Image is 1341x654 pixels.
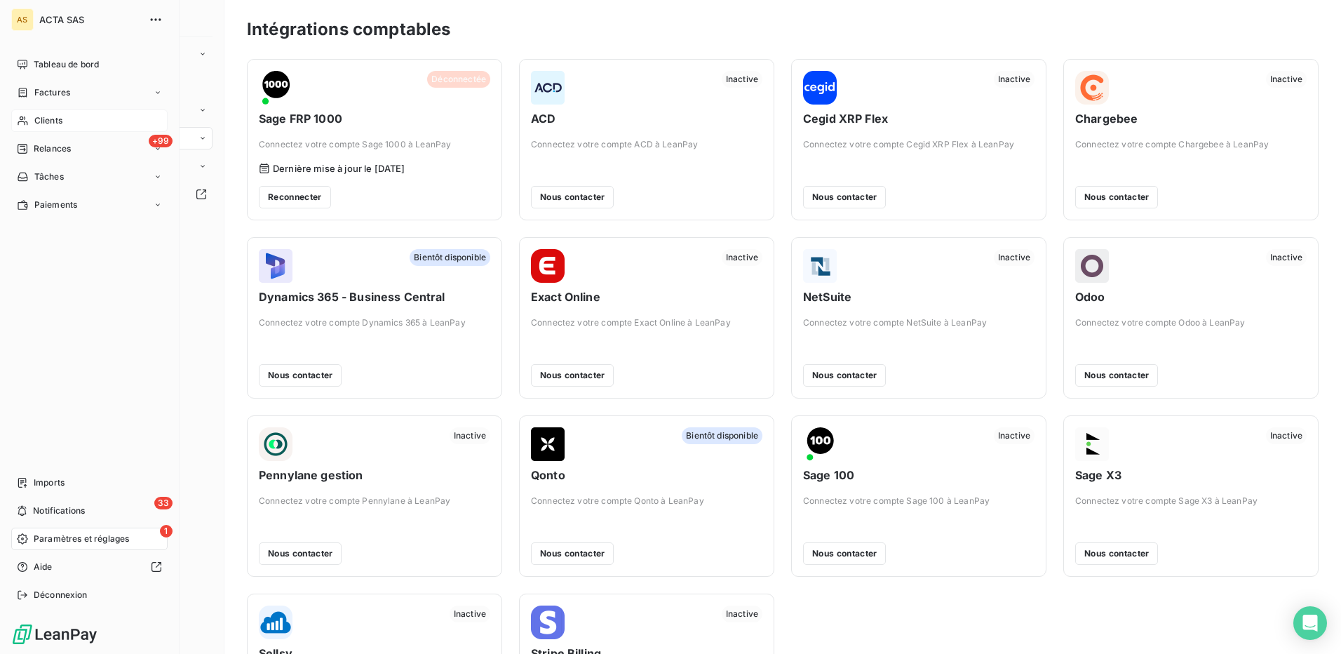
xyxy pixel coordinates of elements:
[531,467,762,483] span: Qonto
[11,556,168,578] a: Aide
[34,589,88,601] span: Déconnexion
[531,186,614,208] button: Nous contacter
[34,58,99,71] span: Tableau de bord
[1075,186,1158,208] button: Nous contacter
[1266,427,1307,444] span: Inactive
[33,505,85,517] span: Notifications
[803,249,837,283] img: NetSuite logo
[531,249,565,283] img: Exact Online logo
[531,316,762,329] span: Connectez votre compte Exact Online à LeanPay
[427,71,490,88] span: Déconnectée
[803,110,1035,127] span: Cegid XRP Flex
[1075,467,1307,483] span: Sage X3
[259,316,490,329] span: Connectez votre compte Dynamics 365 à LeanPay
[803,138,1035,151] span: Connectez votre compte Cegid XRP Flex à LeanPay
[722,249,762,266] span: Inactive
[259,542,342,565] button: Nous contacter
[531,495,762,507] span: Connectez votre compte Qonto à LeanPay
[259,495,490,507] span: Connectez votre compte Pennylane à LeanPay
[34,561,53,573] span: Aide
[531,71,565,105] img: ACD logo
[1266,71,1307,88] span: Inactive
[803,467,1035,483] span: Sage 100
[1075,138,1307,151] span: Connectez votre compte Chargebee à LeanPay
[994,71,1035,88] span: Inactive
[259,249,292,283] img: Dynamics 365 - Business Central logo
[34,171,64,183] span: Tâches
[34,199,77,211] span: Paiements
[1075,495,1307,507] span: Connectez votre compte Sage X3 à LeanPay
[259,606,292,639] img: Sellsy logo
[1075,364,1158,387] button: Nous contacter
[247,17,450,42] h3: Intégrations comptables
[259,138,490,151] span: Connectez votre compte Sage 1000 à LeanPay
[259,467,490,483] span: Pennylane gestion
[531,364,614,387] button: Nous contacter
[34,476,65,489] span: Imports
[450,427,490,444] span: Inactive
[259,364,342,387] button: Nous contacter
[1293,606,1327,640] div: Open Intercom Messenger
[531,542,614,565] button: Nous contacter
[160,525,173,538] span: 1
[803,427,837,461] img: Sage 100 logo
[39,14,140,25] span: ACTA SAS
[11,623,98,646] img: Logo LeanPay
[259,288,490,305] span: Dynamics 365 - Business Central
[259,110,490,127] span: Sage FRP 1000
[531,110,762,127] span: ACD
[154,497,173,509] span: 33
[531,606,565,639] img: Stripe Billing logo
[34,533,129,545] span: Paramètres et réglages
[531,427,565,461] img: Qonto logo
[34,142,71,155] span: Relances
[803,364,886,387] button: Nous contacter
[259,71,292,105] img: Sage FRP 1000 logo
[450,606,490,622] span: Inactive
[34,86,70,99] span: Factures
[1075,249,1109,283] img: Odoo logo
[803,316,1035,329] span: Connectez votre compte NetSuite à LeanPay
[994,249,1035,266] span: Inactive
[803,186,886,208] button: Nous contacter
[994,427,1035,444] span: Inactive
[803,288,1035,305] span: NetSuite
[273,163,405,174] span: Dernière mise à jour le [DATE]
[1266,249,1307,266] span: Inactive
[1075,542,1158,565] button: Nous contacter
[1075,316,1307,329] span: Connectez votre compte Odoo à LeanPay
[803,542,886,565] button: Nous contacter
[149,135,173,147] span: +99
[803,495,1035,507] span: Connectez votre compte Sage 100 à LeanPay
[682,427,762,444] span: Bientôt disponible
[410,249,490,266] span: Bientôt disponible
[259,186,331,208] button: Reconnecter
[11,8,34,31] div: AS
[1075,110,1307,127] span: Chargebee
[531,288,762,305] span: Exact Online
[531,138,762,151] span: Connectez votre compte ACD à LeanPay
[1075,288,1307,305] span: Odoo
[722,606,762,622] span: Inactive
[803,71,837,105] img: Cegid XRP Flex logo
[259,427,292,461] img: Pennylane gestion logo
[1075,71,1109,105] img: Chargebee logo
[722,71,762,88] span: Inactive
[1075,427,1109,461] img: Sage X3 logo
[34,114,62,127] span: Clients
